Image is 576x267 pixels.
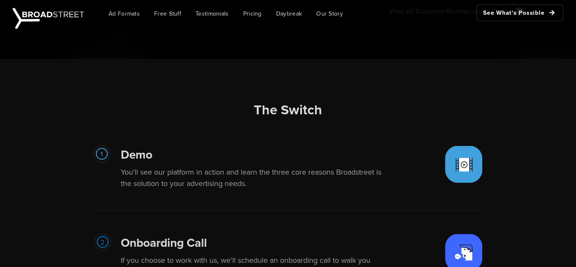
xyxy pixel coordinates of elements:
[154,9,181,18] span: Free Stuff
[196,9,229,18] span: Testimonials
[476,4,563,21] a: See What's Possible
[189,4,235,23] a: Testimonials
[148,4,187,23] a: Free Stuff
[237,4,268,23] a: Pricing
[109,9,140,18] span: Ad Formats
[270,4,308,23] a: Daybreak
[101,149,103,159] span: 1
[276,9,302,18] span: Daybreak
[316,9,343,18] span: Our Story
[102,4,146,23] a: Ad Formats
[121,234,391,251] h3: Onboarding Call
[243,9,262,18] span: Pricing
[121,166,391,189] p: You'll see our platform in action and learn the three core reasons Broadstreet is the solution to...
[13,8,84,29] img: Broadstreet | The Ad Manager for Small Publishers
[52,101,524,119] h2: The Switch
[310,4,349,23] a: Our Story
[121,146,391,163] h3: Demo
[101,237,104,247] span: 2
